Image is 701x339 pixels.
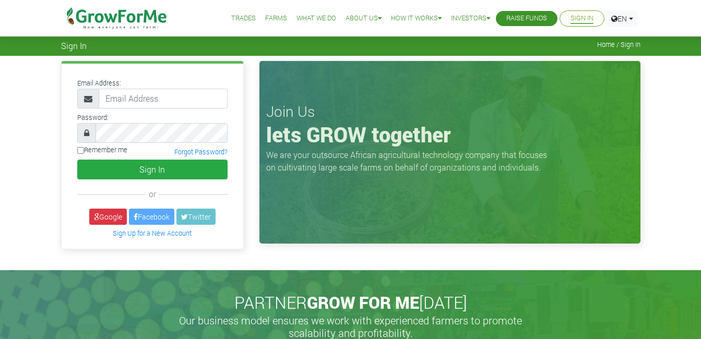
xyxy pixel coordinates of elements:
[597,41,640,49] span: Home / Sign In
[571,13,593,24] a: Sign In
[346,13,382,24] a: About Us
[231,13,256,24] a: Trades
[266,122,634,147] h1: lets GROW together
[113,229,192,237] a: Sign Up for a New Account
[607,10,638,27] a: EN
[77,145,127,155] label: Remember me
[506,13,547,24] a: Raise Funds
[174,148,228,156] a: Forgot Password?
[451,13,490,24] a: Investors
[77,160,228,179] button: Sign In
[307,291,419,313] span: GROW FOR ME
[266,149,553,174] p: We are your outsource African agricultural technology company that focuses on cultivating large s...
[391,13,442,24] a: How it Works
[89,209,127,225] a: Google
[77,78,121,88] label: Email Address:
[61,41,87,51] span: Sign In
[296,13,336,24] a: What We Do
[77,147,84,154] input: Remember me
[265,13,287,24] a: Farms
[77,188,228,200] div: or
[77,113,109,123] label: Password:
[65,293,636,312] h2: PARTNER [DATE]
[168,314,533,339] h5: Our business model ensures we work with experienced farmers to promote scalability and profitabil...
[99,89,228,108] input: Email Address
[266,103,634,120] h3: Join Us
